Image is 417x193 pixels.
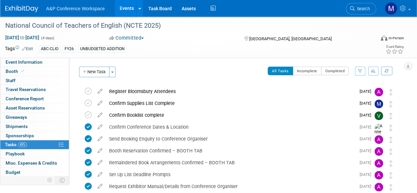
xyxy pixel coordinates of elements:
span: [DATE] [360,184,374,189]
div: Event Format [345,34,404,44]
td: Tags [5,45,33,53]
span: [GEOGRAPHIC_DATA], [GEOGRAPHIC_DATA] [249,36,331,41]
span: [DATE] [360,89,374,94]
a: Budget [0,168,69,177]
span: Asset Reservations [6,105,45,111]
a: Conference Report [0,94,69,103]
img: Veronica Dove [374,112,383,120]
span: Booth [6,69,26,74]
i: Move task [389,113,393,119]
div: Booth Reservation Confirmed – BOOTH TAB [106,145,356,156]
button: Completed [321,67,349,75]
i: Move task [389,184,393,190]
a: edit [94,183,106,189]
span: [DATE] [360,160,374,165]
div: National Council of Teachers of English (NCTE 2025) [3,20,370,32]
span: Budget [6,170,20,175]
span: [DATE] [360,137,374,141]
span: Staff [6,78,15,83]
span: Giveaways [6,114,27,120]
img: Amanda Oney [374,183,383,191]
img: Amanda Oney [374,159,383,168]
i: Move task [389,125,393,131]
span: Event Information [6,59,43,65]
i: Move task [389,148,393,155]
a: Shipments [0,122,69,131]
img: Amanda Oney [374,88,383,96]
div: Confirm Supplies List Complete [106,98,356,109]
a: Misc. Expenses & Credits [0,159,69,168]
div: Request Exhibitor Manual/Details from Conference Organiser [106,181,356,192]
a: Giveaways [0,113,69,122]
img: Amanda Oney [374,147,383,156]
a: Playbook [0,149,69,158]
a: Search [346,3,376,15]
td: Toggle Event Tabs [56,176,69,184]
span: [DATE] [DATE] [5,35,40,41]
button: Incomplete [293,67,321,75]
div: Event Rating [386,45,403,48]
i: Move task [389,137,393,143]
span: Search [355,6,370,11]
a: Sponsorships [0,131,69,140]
span: A&P Conference Workspace [46,6,105,11]
a: Booth [0,67,69,76]
div: Confirm Conference Dates & Location [106,121,356,133]
a: edit [94,172,106,177]
img: Format-Inperson.png [381,35,387,41]
div: Confirm Booklist complete [106,110,356,121]
span: to [19,35,25,40]
button: New Task [79,67,109,77]
i: Move task [389,101,393,107]
a: edit [94,136,106,142]
a: Tasks45% [0,140,69,149]
span: Conference Report [6,96,44,101]
button: All Tasks [268,67,293,75]
span: (4 days) [41,36,54,40]
a: Asset Reservations [0,104,69,113]
div: Register Bloomsbury Attendees [106,86,356,97]
i: Move task [389,172,393,178]
td: Personalize Event Tab Strip [44,176,56,184]
span: Shipments [6,124,28,129]
span: [DATE] [360,172,374,177]
a: edit [94,124,106,130]
a: edit [94,88,106,94]
span: [DATE] [360,125,374,129]
div: Send Booking Enquiry to Conference Organiser [106,133,356,145]
span: Sponsorships [6,133,34,138]
img: Anne Weston [374,123,384,147]
span: Travel Reservations [6,87,46,92]
img: ExhibitDay [5,6,38,12]
div: Remaindered Book Arrangements Confirmed – BOOTH TAB [106,157,356,168]
i: Move task [389,89,393,95]
a: Event Information [0,58,69,67]
span: [DATE] [360,113,374,117]
a: Staff [0,76,69,85]
div: ABC-CLIO [39,46,60,52]
i: Move task [389,160,393,167]
a: edit [94,112,106,118]
a: Travel Reservations [0,85,69,94]
img: Mark Strong [385,2,397,15]
a: Edit [22,47,33,51]
a: Refresh [381,67,392,75]
button: Committed [107,35,146,42]
span: Tasks [5,142,27,147]
img: Mark Strong [374,100,383,108]
span: Playbook [6,151,25,156]
div: UNBUDGETED ADDITION [78,46,127,52]
a: edit [94,148,106,154]
div: Set Up List Deadline Prompts [106,169,356,180]
a: edit [94,100,106,106]
i: Booth reservation complete [21,69,24,73]
span: 45% [18,142,27,147]
img: Amanda Oney [374,171,383,179]
span: [DATE] [360,148,374,153]
img: Amanda Oney [374,135,383,144]
a: edit [94,160,106,166]
div: FY26 [63,46,76,52]
div: In-Person [388,36,404,41]
span: Misc. Expenses & Credits [6,160,57,166]
span: [DATE] [360,101,374,106]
